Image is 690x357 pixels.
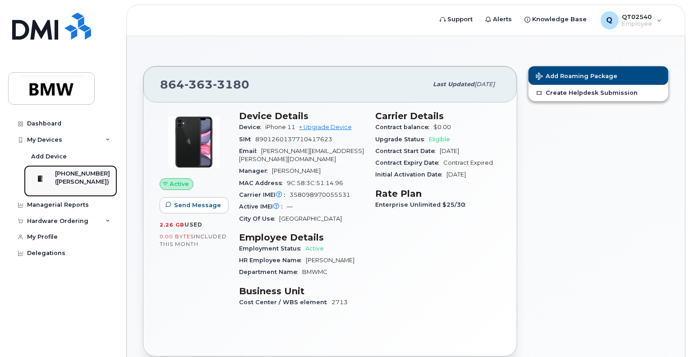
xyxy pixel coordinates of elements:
[331,299,348,306] span: 2713
[213,78,249,91] span: 3180
[174,201,221,209] span: Send Message
[375,188,501,199] h3: Rate Plan
[299,124,352,130] a: + Upgrade Device
[536,73,617,81] span: Add Roaming Package
[170,180,189,188] span: Active
[239,136,255,143] span: SIM
[272,167,321,174] span: [PERSON_NAME]
[287,180,343,186] span: 9C:58:3C:51:14:96
[239,148,364,162] span: [PERSON_NAME][EMAIL_ADDRESS][PERSON_NAME][DOMAIN_NAME]
[160,197,229,213] button: Send Message
[474,81,495,88] span: [DATE]
[529,66,668,85] button: Add Roaming Package
[433,81,474,88] span: Last updated
[375,136,429,143] span: Upgrade Status
[433,124,451,130] span: $0.00
[306,257,354,264] span: [PERSON_NAME]
[279,215,342,222] span: [GEOGRAPHIC_DATA]
[375,148,440,154] span: Contract Start Date
[287,203,293,210] span: —
[375,201,470,208] span: Enterprise Unlimited $25/30
[239,111,364,121] h3: Device Details
[239,245,305,252] span: Employment Status
[529,85,668,101] a: Create Helpdesk Submission
[375,124,433,130] span: Contract balance
[290,191,350,198] span: 358098970055531
[443,159,493,166] span: Contract Expired
[375,111,501,121] h3: Carrier Details
[239,299,331,306] span: Cost Center / WBS element
[239,124,265,130] span: Device
[239,232,364,243] h3: Employee Details
[239,191,290,198] span: Carrier IMEI
[446,171,466,178] span: [DATE]
[167,115,221,169] img: iPhone_11.jpg
[239,203,287,210] span: Active IMEI
[375,171,446,178] span: Initial Activation Date
[239,215,279,222] span: City Of Use
[305,245,324,252] span: Active
[239,148,261,154] span: Email
[375,159,443,166] span: Contract Expiry Date
[239,180,287,186] span: MAC Address
[239,257,306,264] span: HR Employee Name
[239,167,272,174] span: Manager
[160,233,194,240] span: 0.00 Bytes
[255,136,332,143] span: 8901260137710417623
[184,78,213,91] span: 363
[239,269,302,275] span: Department Name
[160,222,184,228] span: 2.26 GB
[440,148,459,154] span: [DATE]
[651,318,683,350] iframe: Messenger Launcher
[160,78,249,91] span: 864
[239,286,364,297] h3: Business Unit
[429,136,450,143] span: Eligible
[184,221,202,228] span: used
[265,124,295,130] span: iPhone 11
[302,269,327,275] span: BMWMC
